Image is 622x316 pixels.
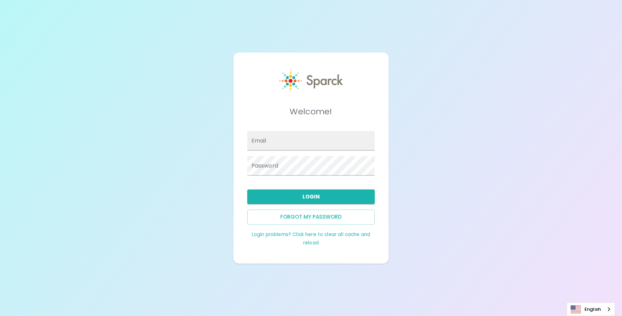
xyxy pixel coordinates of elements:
a: English [567,303,615,316]
button: Login [247,189,375,204]
a: Login problems? Click here to clear all cache and reload [252,231,370,246]
aside: Language selected: English [567,302,615,316]
img: Sparck logo [279,69,343,92]
div: Language [567,302,615,316]
h5: Welcome! [247,106,375,117]
button: Forgot my password [247,210,375,224]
